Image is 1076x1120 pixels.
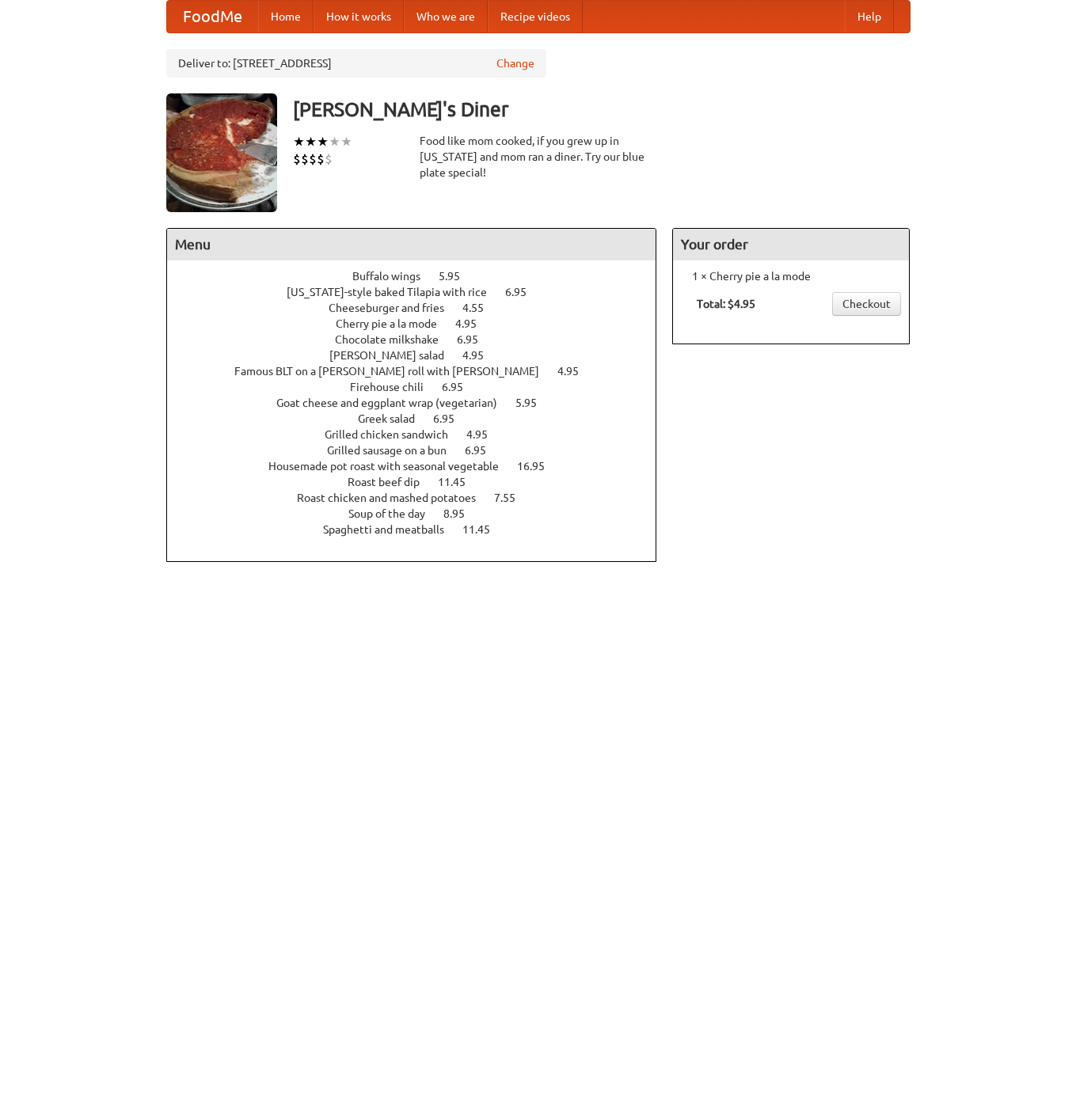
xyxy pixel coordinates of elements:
[305,133,317,150] li: ★
[466,428,504,441] span: 4.95
[457,333,494,346] span: 6.95
[276,397,513,409] span: Goat cheese and eggplant wrap (vegetarian)
[329,302,460,314] span: Cheeseburger and fries
[673,229,909,260] h4: Your order
[327,444,462,457] span: Grilled sausage on a bun
[462,523,506,536] span: 11.45
[293,150,301,168] li: $
[325,428,464,441] span: Grilled chicken sandwich
[166,49,546,78] div: Deliver to: [STREET_ADDRESS]
[335,333,454,346] span: Chocolate milkshake
[297,492,545,504] a: Roast chicken and mashed potatoes 7.55
[462,302,500,314] span: 4.55
[329,133,340,150] li: ★
[404,1,488,32] a: Who we are
[352,270,489,283] a: Buffalo wings 5.95
[494,492,531,504] span: 7.55
[348,507,494,520] a: Soup of the day 8.95
[323,523,460,536] span: Spaghetti and meatballs
[297,492,492,504] span: Roast chicken and mashed potatoes
[442,381,479,393] span: 6.95
[301,150,309,168] li: $
[515,397,553,409] span: 5.95
[234,365,555,378] span: Famous BLT on a [PERSON_NAME] roll with [PERSON_NAME]
[166,93,277,212] img: angular.jpg
[317,150,325,168] li: $
[329,302,513,314] a: Cheeseburger and fries 4.55
[358,412,431,425] span: Greek salad
[329,349,460,362] span: [PERSON_NAME] salad
[557,365,595,378] span: 4.95
[287,286,556,298] a: [US_STATE]-style baked Tilapia with rice 6.95
[167,229,656,260] h4: Menu
[336,317,453,330] span: Cherry pie a la mode
[348,476,435,488] span: Roast beef dip
[438,476,481,488] span: 11.45
[455,317,492,330] span: 4.95
[327,444,515,457] a: Grilled sausage on a bun 6.95
[287,286,503,298] span: [US_STATE]-style baked Tilapia with rice
[276,397,566,409] a: Goat cheese and eggplant wrap (vegetarian) 5.95
[348,476,495,488] a: Roast beef dip 11.45
[505,286,542,298] span: 6.95
[348,507,441,520] span: Soup of the day
[293,93,911,125] h3: [PERSON_NAME]'s Diner
[329,349,513,362] a: [PERSON_NAME] salad 4.95
[433,412,470,425] span: 6.95
[358,412,484,425] a: Greek salad 6.95
[258,1,314,32] a: Home
[462,349,500,362] span: 4.95
[350,381,492,393] a: Firehouse chili 6.95
[317,133,329,150] li: ★
[325,428,517,441] a: Grilled chicken sandwich 4.95
[681,268,901,284] li: 1 × Cherry pie a la mode
[845,1,894,32] a: Help
[350,381,439,393] span: Firehouse chili
[496,55,534,71] a: Change
[268,460,574,473] a: Housemade pot roast with seasonal vegetable 16.95
[420,133,657,180] div: Food like mom cooked, if you grew up in [US_STATE] and mom ran a diner. Try our blue plate special!
[335,333,508,346] a: Chocolate milkshake 6.95
[309,150,317,168] li: $
[293,133,305,150] li: ★
[336,317,506,330] a: Cherry pie a la mode 4.95
[314,1,404,32] a: How it works
[488,1,583,32] a: Recipe videos
[167,1,258,32] a: FoodMe
[443,507,481,520] span: 8.95
[517,460,561,473] span: 16.95
[832,292,901,316] a: Checkout
[465,444,502,457] span: 6.95
[439,270,476,283] span: 5.95
[340,133,352,150] li: ★
[325,150,333,168] li: $
[352,270,436,283] span: Buffalo wings
[323,523,519,536] a: Spaghetti and meatballs 11.45
[697,298,755,310] b: Total: $4.95
[234,365,608,378] a: Famous BLT on a [PERSON_NAME] roll with [PERSON_NAME] 4.95
[268,460,515,473] span: Housemade pot roast with seasonal vegetable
